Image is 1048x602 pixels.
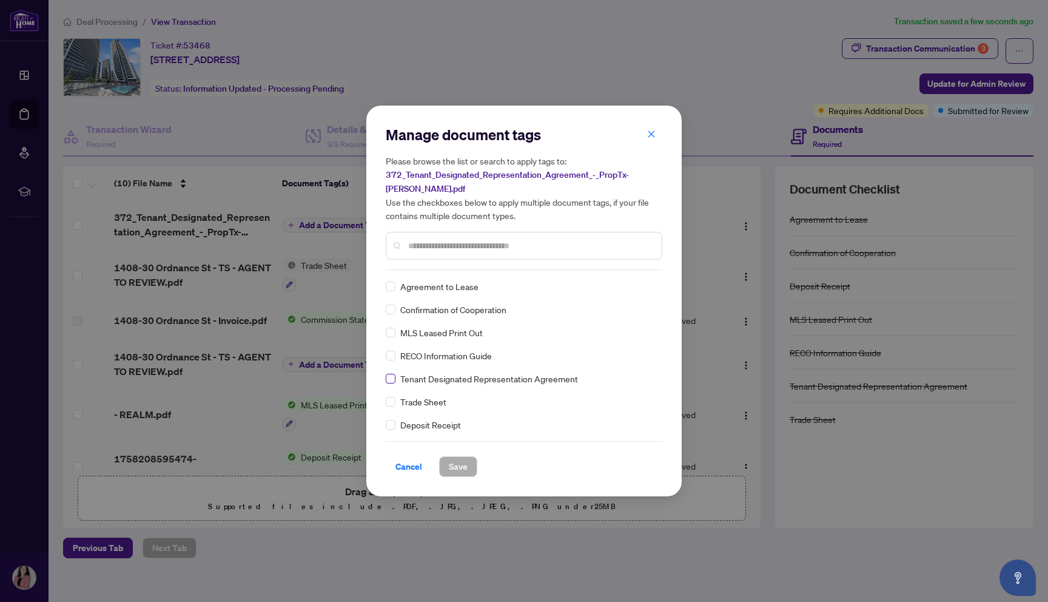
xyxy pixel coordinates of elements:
span: close [647,130,656,138]
span: Agreement to Lease [400,280,479,293]
h2: Manage document tags [386,125,662,144]
button: Open asap [999,560,1036,596]
span: Tenant Designated Representation Agreement [400,372,578,385]
span: MLS Leased Print Out [400,326,483,339]
span: Trade Sheet [400,395,446,408]
span: Deposit Receipt [400,418,461,431]
span: 372_Tenant_Designated_Representation_Agreement_-_PropTx-[PERSON_NAME].pdf [386,169,629,194]
span: Confirmation of Cooperation [400,303,506,316]
span: RECO Information Guide [400,349,492,362]
h5: Please browse the list or search to apply tags to: Use the checkboxes below to apply multiple doc... [386,154,662,222]
button: Cancel [386,456,432,477]
span: Cancel [395,457,422,476]
button: Save [439,456,477,477]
